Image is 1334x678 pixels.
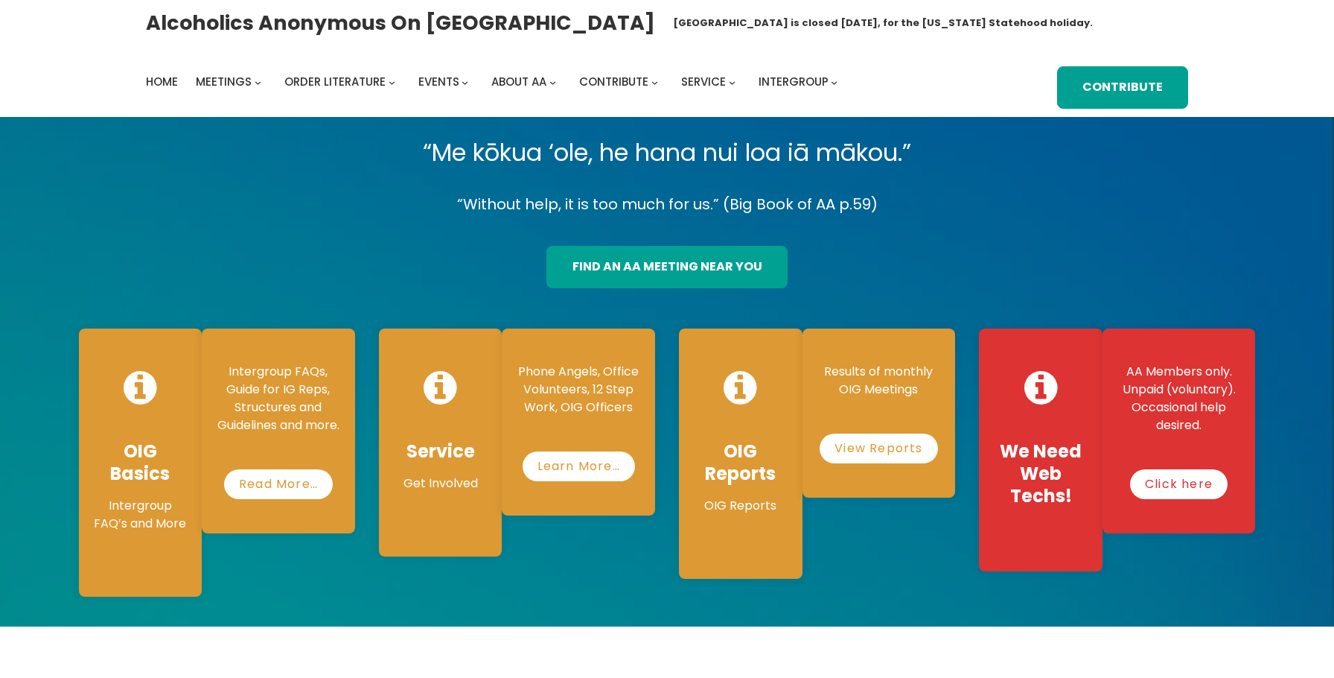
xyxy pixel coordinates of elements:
p: Get Involved [394,475,488,492]
h4: OIG Basics [94,440,188,485]
a: find an aa meeting near you [546,246,787,288]
a: Contribute [1057,66,1188,109]
a: Alcoholics Anonymous on [GEOGRAPHIC_DATA] [146,5,655,40]
button: About AA submenu [549,79,556,86]
a: Click here [1130,469,1228,499]
span: Service [681,74,726,89]
a: Intergroup [759,72,829,92]
a: Home [146,72,178,92]
button: Service submenu [729,79,735,86]
a: Events [418,72,459,92]
p: “Without help, it is too much for us.” (Big Book of AA p.59) [67,191,1268,218]
button: Events submenu [462,79,468,86]
a: About AA [491,72,546,92]
nav: Intergroup [146,72,843,92]
span: Events [418,74,459,89]
h4: OIG Reports [694,440,788,485]
button: Contribute submenu [651,79,658,86]
p: Results of monthly OIG Meetings [817,363,941,399]
a: Read More… [224,469,333,499]
a: Learn More… [523,452,635,481]
p: “Me kōkua ‘ole, he hana nui loa iā mākou.” [67,132,1268,174]
p: OIG Reports [694,497,788,515]
span: Order Literature [284,74,386,89]
p: Intergroup FAQs, Guide for IG Reps, Structures and Guidelines and more. [217,363,340,434]
button: Meetings submenu [255,79,261,86]
span: Intergroup [759,74,829,89]
p: Phone Angels, Office Volunteers, 12 Step Work, OIG Officers [517,363,640,416]
button: Order Literature submenu [389,79,395,86]
a: Contribute [579,72,648,92]
h4: Service [394,440,488,463]
span: Meetings [196,74,252,89]
h4: We Need Web Techs! [994,440,1088,507]
span: Home [146,74,178,89]
a: View Reports [820,434,937,463]
p: AA Members only. Unpaid (voluntary). Occasional help desired. [1117,363,1241,434]
p: Intergroup FAQ’s and More [94,497,188,533]
span: Contribute [579,74,648,89]
button: Intergroup submenu [831,79,837,86]
span: About AA [491,74,546,89]
h1: [GEOGRAPHIC_DATA] is closed [DATE], for the [US_STATE] Statehood holiday. [673,16,1093,31]
a: Meetings [196,72,252,92]
a: Service [681,72,726,92]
